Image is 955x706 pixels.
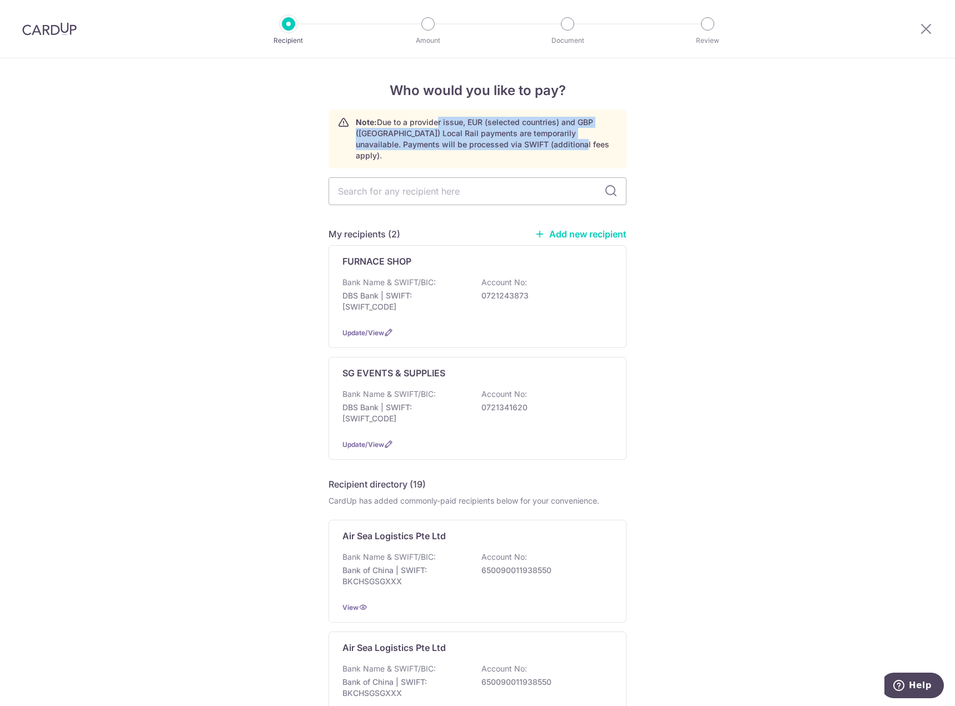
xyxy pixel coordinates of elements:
p: Account No: [481,663,527,674]
h5: Recipient directory (19) [329,478,426,491]
strong: Note: [356,117,377,127]
iframe: Opens a widget where you can find more information [884,673,944,700]
p: Bank of China | SWIFT: BKCHSGSGXXX [342,677,467,699]
a: Add new recipient [535,228,626,240]
img: CardUp [22,22,77,36]
p: Recipient [247,35,330,46]
p: Account No: [481,277,527,288]
p: Review [666,35,749,46]
p: Document [526,35,609,46]
p: 0721341620 [481,402,606,413]
p: Bank Name & SWIFT/BIC: [342,389,436,400]
p: Bank of China | SWIFT: BKCHSGSGXXX [342,565,467,587]
h5: My recipients (2) [329,227,400,241]
p: Due to a provider issue, EUR (selected countries) and GBP ([GEOGRAPHIC_DATA]) Local Rail payments... [356,117,617,161]
p: 650090011938550 [481,677,606,688]
p: 0721243873 [481,290,606,301]
a: Update/View [342,329,384,337]
p: Air Sea Logistics Pte Ltd [342,641,446,654]
p: Air Sea Logistics Pte Ltd [342,529,446,543]
a: View [342,603,359,611]
div: CardUp has added commonly-paid recipients below for your convenience. [329,495,626,506]
input: Search for any recipient here [329,177,626,205]
h4: Who would you like to pay? [329,81,626,101]
p: Bank Name & SWIFT/BIC: [342,663,436,674]
p: 650090011938550 [481,565,606,576]
a: Update/View [342,440,384,449]
p: DBS Bank | SWIFT: [SWIFT_CODE] [342,290,467,312]
p: Bank Name & SWIFT/BIC: [342,551,436,563]
p: SG EVENTS & SUPPLIES [342,366,445,380]
p: Bank Name & SWIFT/BIC: [342,277,436,288]
p: DBS Bank | SWIFT: [SWIFT_CODE] [342,402,467,424]
p: FURNACE SHOP [342,255,411,268]
p: Account No: [481,551,527,563]
p: Amount [387,35,469,46]
p: Account No: [481,389,527,400]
